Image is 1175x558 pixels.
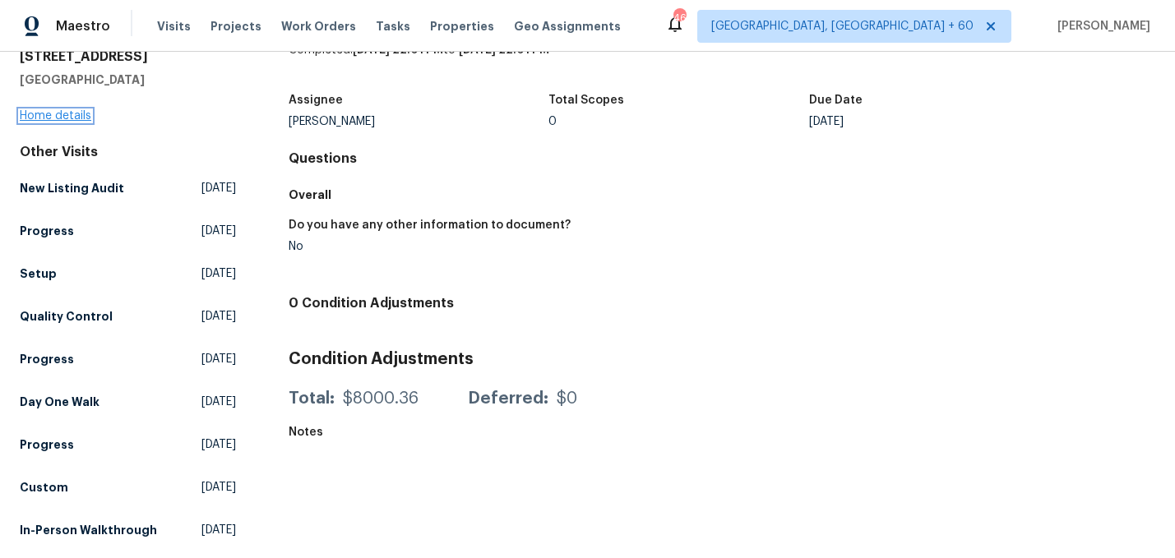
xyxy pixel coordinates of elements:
[20,48,236,65] h2: [STREET_ADDRESS]
[548,95,624,106] h5: Total Scopes
[548,116,808,127] div: 0
[557,390,577,407] div: $0
[289,42,1155,85] div: Completed: to
[20,144,236,160] div: Other Visits
[157,18,191,35] span: Visits
[711,18,974,35] span: [GEOGRAPHIC_DATA], [GEOGRAPHIC_DATA] + 60
[20,430,236,459] a: Progress[DATE]
[201,436,236,453] span: [DATE]
[20,110,91,122] a: Home details
[430,18,494,35] span: Properties
[201,351,236,367] span: [DATE]
[20,302,236,331] a: Quality Control[DATE]
[343,390,419,407] div: $8000.36
[20,344,236,374] a: Progress[DATE]
[20,265,57,282] h5: Setup
[210,18,261,35] span: Projects
[289,187,1155,203] h5: Overall
[20,436,74,453] h5: Progress
[20,259,236,288] a: Setup[DATE]
[809,95,863,106] h5: Due Date
[201,180,236,196] span: [DATE]
[289,351,1155,367] h3: Condition Adjustments
[376,21,410,32] span: Tasks
[289,241,709,252] div: No
[20,351,74,367] h5: Progress
[20,216,236,246] a: Progress[DATE]
[20,515,236,545] a: In-Person Walkthrough[DATE]
[20,522,157,538] h5: In-Person Walkthrough
[56,18,110,35] span: Maestro
[289,390,335,407] div: Total:
[201,394,236,410] span: [DATE]
[289,116,548,127] div: [PERSON_NAME]
[20,473,236,502] a: Custom[DATE]
[673,10,685,26] div: 466
[20,394,99,410] h5: Day One Walk
[289,150,1155,167] h4: Questions
[201,479,236,496] span: [DATE]
[514,18,621,35] span: Geo Assignments
[20,479,68,496] h5: Custom
[20,387,236,417] a: Day One Walk[DATE]
[281,18,356,35] span: Work Orders
[1051,18,1150,35] span: [PERSON_NAME]
[468,390,548,407] div: Deferred:
[201,265,236,282] span: [DATE]
[289,427,323,438] h5: Notes
[20,308,113,325] h5: Quality Control
[289,95,343,106] h5: Assignee
[20,173,236,203] a: New Listing Audit[DATE]
[201,223,236,239] span: [DATE]
[809,116,1069,127] div: [DATE]
[20,180,124,196] h5: New Listing Audit
[289,219,571,231] h5: Do you have any other information to document?
[20,71,236,88] h5: [GEOGRAPHIC_DATA]
[201,522,236,538] span: [DATE]
[289,295,1155,311] h4: 0 Condition Adjustments
[201,308,236,325] span: [DATE]
[20,223,74,239] h5: Progress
